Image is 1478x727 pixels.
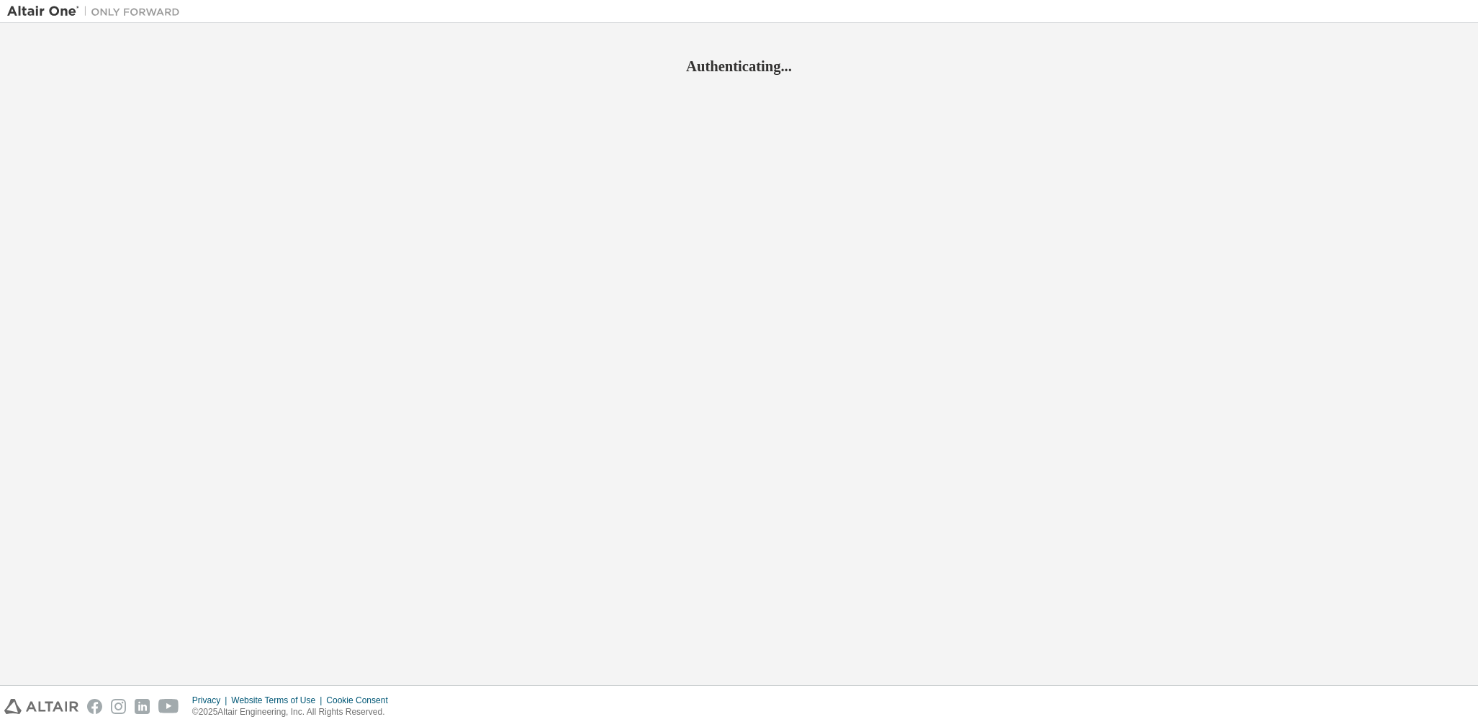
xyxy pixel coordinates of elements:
[87,699,102,714] img: facebook.svg
[192,695,231,706] div: Privacy
[4,699,78,714] img: altair_logo.svg
[7,57,1471,76] h2: Authenticating...
[192,706,397,718] p: © 2025 Altair Engineering, Inc. All Rights Reserved.
[231,695,326,706] div: Website Terms of Use
[111,699,126,714] img: instagram.svg
[7,4,187,19] img: Altair One
[135,699,150,714] img: linkedin.svg
[158,699,179,714] img: youtube.svg
[326,695,396,706] div: Cookie Consent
